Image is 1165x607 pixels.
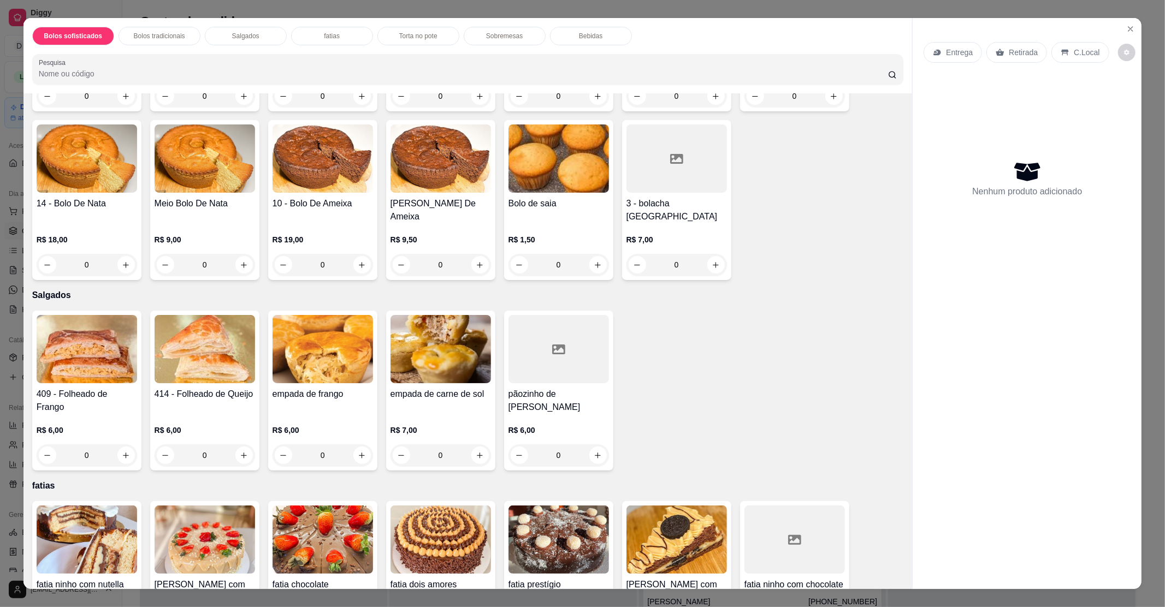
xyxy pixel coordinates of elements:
[825,87,843,105] button: increase-product-quantity
[589,256,607,273] button: increase-product-quantity
[37,315,137,383] img: product-image
[37,234,137,245] p: R$ 18,00
[37,425,137,436] p: R$ 6,00
[32,289,904,302] p: Salgados
[273,234,373,245] p: R$ 19,00
[353,87,371,105] button: increase-product-quantity
[579,32,602,40] p: Bebidas
[589,447,607,464] button: increase-product-quantity
[508,388,609,414] h4: pãozinho de [PERSON_NAME]
[626,197,727,223] h4: 3 - bolacha [GEOGRAPHIC_DATA]
[747,87,764,105] button: decrease-product-quantity
[508,124,609,193] img: product-image
[391,234,491,245] p: R$ 9,50
[353,447,371,464] button: increase-product-quantity
[39,87,56,105] button: decrease-product-quantity
[155,388,255,401] h4: 414 - Folheado de Queijo
[508,234,609,245] p: R$ 1,50
[235,447,253,464] button: increase-product-quantity
[589,87,607,105] button: increase-product-quantity
[39,256,56,273] button: decrease-product-quantity
[511,256,528,273] button: decrease-product-quantity
[117,87,135,105] button: increase-product-quantity
[707,256,725,273] button: increase-product-quantity
[155,578,255,604] h4: [PERSON_NAME] com geleia de morango
[508,425,609,436] p: R$ 6,00
[508,505,609,574] img: product-image
[391,124,491,193] img: product-image
[629,256,646,273] button: decrease-product-quantity
[486,32,523,40] p: Sobremesas
[273,197,373,210] h4: 10 - Bolo De Ameixa
[471,87,489,105] button: increase-product-quantity
[157,256,174,273] button: decrease-product-quantity
[471,256,489,273] button: increase-product-quantity
[972,185,1082,198] p: Nenhum produto adicionado
[946,47,973,58] p: Entrega
[273,578,373,591] h4: fatia chocolate
[626,578,727,604] h4: [PERSON_NAME] com oreo
[134,32,185,40] p: Bolos tradicionais
[744,578,845,591] h4: fatia ninho com chocolate
[707,87,725,105] button: increase-product-quantity
[399,32,437,40] p: Torta no pote
[391,505,491,574] img: product-image
[155,124,255,193] img: product-image
[275,447,292,464] button: decrease-product-quantity
[39,68,889,79] input: Pesquisa
[117,256,135,273] button: increase-product-quantity
[37,388,137,414] h4: 409 - Folheado de Frango
[275,87,292,105] button: decrease-product-quantity
[117,447,135,464] button: increase-product-quantity
[39,58,69,67] label: Pesquisa
[626,234,727,245] p: R$ 7,00
[157,447,174,464] button: decrease-product-quantity
[37,124,137,193] img: product-image
[275,256,292,273] button: decrease-product-quantity
[273,388,373,401] h4: empada de frango
[1009,47,1038,58] p: Retirada
[155,315,255,383] img: product-image
[391,388,491,401] h4: empada de carne de sol
[629,87,646,105] button: decrease-product-quantity
[37,505,137,574] img: product-image
[1122,20,1139,38] button: Close
[235,256,253,273] button: increase-product-quantity
[508,197,609,210] h4: Bolo de saia
[393,256,410,273] button: decrease-product-quantity
[1074,47,1099,58] p: C.Local
[391,578,491,591] h4: fatia dois amores
[273,505,373,574] img: product-image
[273,315,373,383] img: product-image
[391,197,491,223] h4: [PERSON_NAME] De Ameixa
[39,447,56,464] button: decrease-product-quantity
[235,87,253,105] button: increase-product-quantity
[324,32,340,40] p: fatias
[155,425,255,436] p: R$ 6,00
[511,447,528,464] button: decrease-product-quantity
[353,256,371,273] button: increase-product-quantity
[44,32,102,40] p: Bolos sofisticados
[273,124,373,193] img: product-image
[1118,44,1136,61] button: decrease-product-quantity
[37,197,137,210] h4: 14 - Bolo De Nata
[626,505,727,574] img: product-image
[157,87,174,105] button: decrease-product-quantity
[511,87,528,105] button: decrease-product-quantity
[508,578,609,591] h4: fatia prestígio
[37,578,137,591] h4: fatia ninho com nutella
[393,447,410,464] button: decrease-product-quantity
[155,234,255,245] p: R$ 9,00
[155,197,255,210] h4: Meio Bolo De Nata
[393,87,410,105] button: decrease-product-quantity
[273,425,373,436] p: R$ 6,00
[232,32,259,40] p: Salgados
[471,447,489,464] button: increase-product-quantity
[155,505,255,574] img: product-image
[391,425,491,436] p: R$ 7,00
[32,479,904,492] p: fatias
[391,315,491,383] img: product-image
